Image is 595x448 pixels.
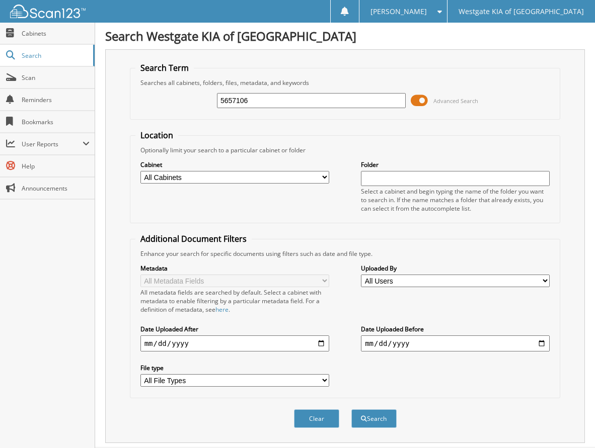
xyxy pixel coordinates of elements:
[22,140,83,148] span: User Reports
[135,146,555,154] div: Optionally limit your search to a particular cabinet or folder
[135,78,555,87] div: Searches all cabinets, folders, files, metadata, and keywords
[135,130,178,141] legend: Location
[361,325,550,333] label: Date Uploaded Before
[135,233,252,244] legend: Additional Document Filters
[22,184,90,193] span: Announcements
[361,187,550,213] div: Select a cabinet and begin typing the name of the folder you want to search in. If the name match...
[545,400,595,448] iframe: Chat Widget
[22,29,90,38] span: Cabinets
[351,409,397,428] button: Search
[294,409,339,428] button: Clear
[22,73,90,82] span: Scan
[105,28,585,44] h1: Search Westgate KIA of [GEOGRAPHIC_DATA]
[140,335,329,351] input: start
[140,288,329,314] div: All metadata fields are searched by default. Select a cabinet with metadata to enable filtering b...
[10,5,86,18] img: scan123-logo-white.svg
[22,51,88,60] span: Search
[140,364,329,372] label: File type
[140,264,329,273] label: Metadata
[22,118,90,126] span: Bookmarks
[135,249,555,258] div: Enhance your search for specific documents using filters such as date and file type.
[22,96,90,104] span: Reminders
[361,335,550,351] input: end
[361,264,550,273] label: Uploaded By
[361,160,550,169] label: Folder
[433,97,478,105] span: Advanced Search
[135,62,194,73] legend: Search Term
[22,162,90,170] span: Help
[140,325,329,333] label: Date Uploaded After
[459,9,584,15] span: Westgate KIA of [GEOGRAPHIC_DATA]
[215,305,229,314] a: here
[370,9,427,15] span: [PERSON_NAME]
[140,160,329,169] label: Cabinet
